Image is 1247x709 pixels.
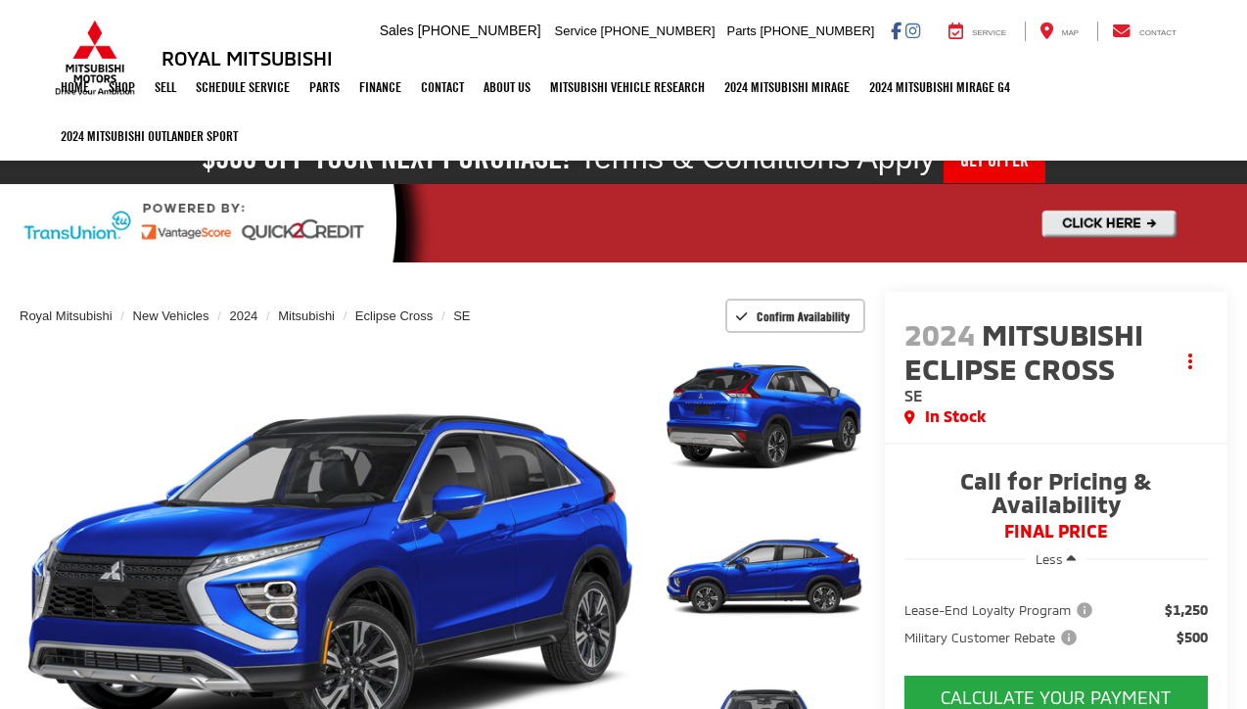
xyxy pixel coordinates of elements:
a: Royal Mitsubishi [20,308,113,323]
button: Less [1026,542,1085,577]
span: Confirm Availability [757,308,850,324]
a: Contact [1097,22,1191,41]
span: [PHONE_NUMBER] [601,24,716,38]
span: Sales [380,23,414,38]
span: [PHONE_NUMBER] [418,23,541,38]
a: Expand Photo 1 [664,341,864,492]
a: Contact [411,63,474,112]
a: 2024 Mitsubishi Mirage [715,63,859,112]
span: Military Customer Rebate [904,628,1081,647]
a: 2024 [229,308,257,323]
span: Mitsubishi Eclipse Cross [904,316,1143,386]
img: 2024 Mitsubishi Eclipse Cross SE [662,500,867,655]
a: Facebook: Click to visit our Facebook page [891,23,901,38]
span: Lease-End Loyalty Program [904,600,1096,620]
a: Map [1025,22,1093,41]
a: Eclipse Cross [355,308,433,323]
button: Confirm Availability [725,299,865,333]
span: 2024 [904,316,975,352]
a: Home [51,63,99,112]
a: Sell [145,63,186,112]
a: Schedule Service: Opens in a new tab [186,63,300,112]
img: Mitsubishi [51,20,139,96]
span: $1,250 [1165,600,1208,620]
button: Military Customer Rebate [904,628,1084,647]
a: Parts: Opens in a new tab [300,63,349,112]
span: Parts [726,24,756,38]
span: [PHONE_NUMBER] [760,24,874,38]
button: Actions [1174,344,1208,378]
a: 2024 Mitsubishi Outlander SPORT [51,112,248,161]
span: SE [904,386,923,404]
h3: Royal Mitsubishi [162,47,333,69]
span: $500 [1177,628,1208,647]
span: Map [1062,28,1079,37]
a: Mitsubishi Vehicle Research [540,63,715,112]
span: dropdown dots [1188,354,1192,369]
a: About Us [474,63,540,112]
span: Service [972,28,1006,37]
span: Call for Pricing & Availability [904,469,1208,522]
a: Expand Photo 2 [664,502,864,653]
h2: $500 off your next purchase! [202,144,571,171]
a: Finance [349,63,411,112]
span: In Stock [925,405,986,428]
a: SE [453,308,470,323]
span: Contact [1139,28,1177,37]
span: Service [555,24,597,38]
a: 2024 Mitsubishi Mirage G4 [859,63,1020,112]
a: Service [934,22,1021,41]
span: Less [1036,551,1063,567]
a: Mitsubishi [278,308,335,323]
a: Shop [99,63,145,112]
button: Lease-End Loyalty Program [904,600,1099,620]
a: New Vehicles [133,308,209,323]
a: Instagram: Click to visit our Instagram page [905,23,920,38]
span: FINAL PRICE [904,522,1208,542]
img: 2024 Mitsubishi Eclipse Cross SE [662,339,867,494]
